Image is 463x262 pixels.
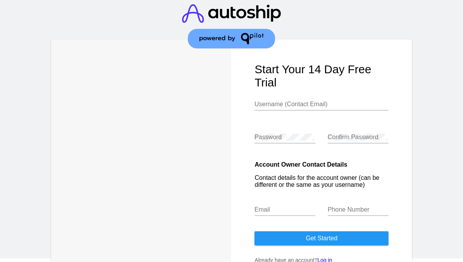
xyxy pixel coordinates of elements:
[255,161,347,168] strong: Account Owner Contact Details
[328,206,389,213] input: Phone Number
[306,235,337,241] span: Get started
[255,63,389,89] h1: Start your 14 day free trial
[255,206,315,213] input: Email
[255,231,389,245] button: Get started
[255,101,389,108] input: Username (Contact Email)
[255,174,389,188] p: Contact details for the account owner (can be different or the same as your username)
